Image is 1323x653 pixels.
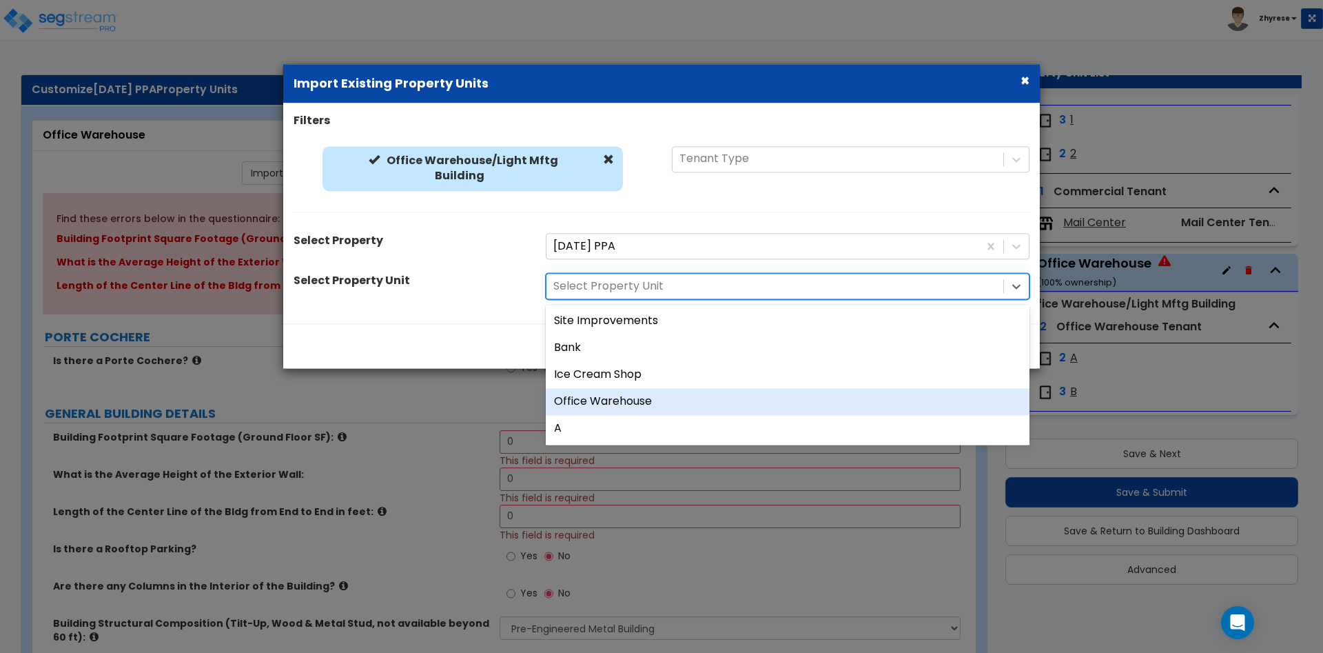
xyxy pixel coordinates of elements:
label: Filters [294,113,330,129]
div: Site Improvements [546,308,1029,335]
div: A [546,415,1029,442]
div: Office Warehouse [546,388,1029,415]
label: Select Property [294,234,383,250]
b: Office Warehouse/Light Mftg Building [387,152,558,184]
button: × [1021,73,1029,88]
div: Ice Cream Shop [546,361,1029,388]
b: Import Existing Property Units [294,74,489,92]
div: Open Intercom Messenger [1221,606,1254,639]
div: Bank [546,335,1029,362]
label: Select Property Unit [294,274,410,290]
